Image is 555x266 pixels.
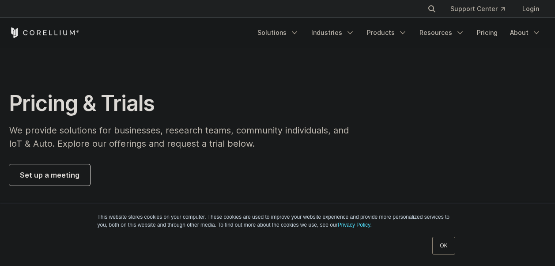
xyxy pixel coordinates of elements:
a: Support Center [443,1,512,17]
a: About [505,25,546,41]
a: Products [362,25,412,41]
h1: Pricing & Trials [9,90,361,117]
a: Pricing [472,25,503,41]
a: Resources [414,25,470,41]
div: Navigation Menu [252,25,546,41]
p: We provide solutions for businesses, research teams, community individuals, and IoT & Auto. Explo... [9,124,361,150]
span: Set up a meeting [20,170,79,180]
div: Navigation Menu [417,1,546,17]
a: Industries [306,25,360,41]
a: Set up a meeting [9,164,90,186]
a: Corellium Home [9,27,79,38]
a: Privacy Policy. [338,222,372,228]
a: OK [432,237,455,255]
button: Search [424,1,440,17]
p: This website stores cookies on your computer. These cookies are used to improve your website expe... [98,213,458,229]
a: Login [515,1,546,17]
a: Solutions [252,25,304,41]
